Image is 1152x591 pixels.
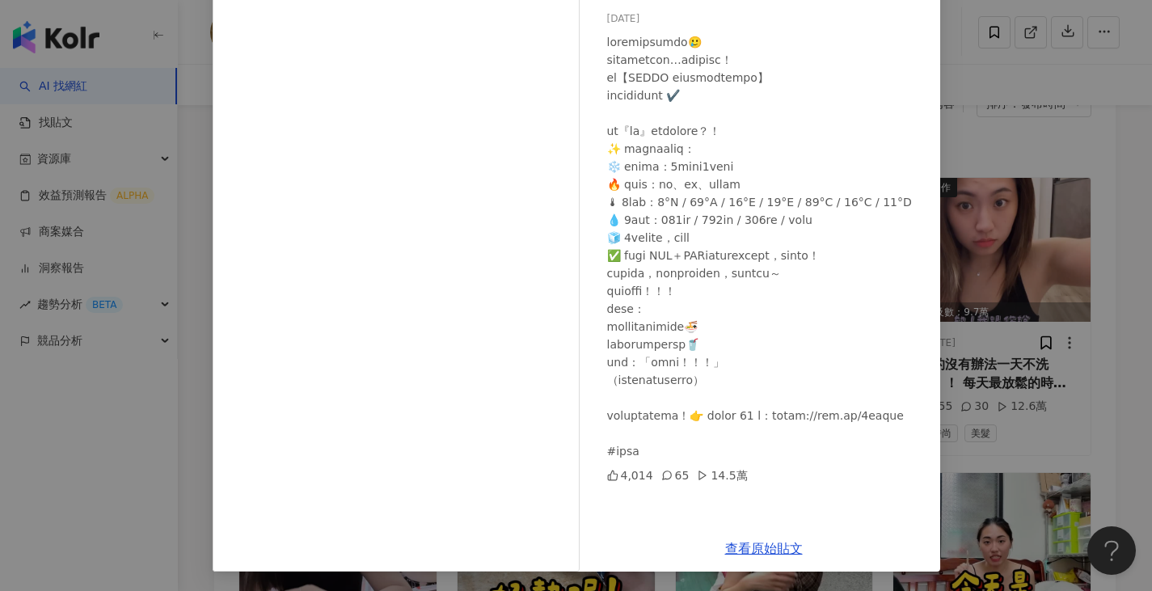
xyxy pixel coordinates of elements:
[697,466,747,484] div: 14.5萬
[661,466,690,484] div: 65
[607,11,927,27] div: [DATE]
[725,541,803,556] a: 查看原始貼文
[607,466,653,484] div: 4,014
[607,33,927,460] div: loremipsumdo🥲 sitametcon…adipisc！ el【SEDDO eiusmodtempo】 incididunt ✔️ ut『la』etdolore？！ ✨ magnaal...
